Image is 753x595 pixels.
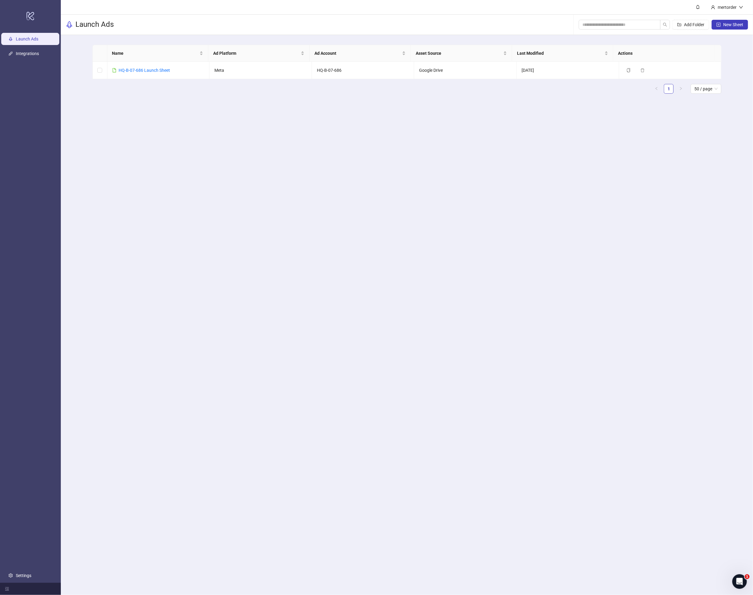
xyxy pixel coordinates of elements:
span: Asset Source [416,50,502,57]
iframe: Intercom live chat [732,574,747,589]
td: HQ-B-07-686 [312,62,415,79]
span: Ad Platform [213,50,300,57]
td: Google Drive [414,62,517,79]
li: Previous Page [652,84,661,94]
span: plus-square [717,23,721,27]
span: Last Modified [517,50,603,57]
span: New Sheet [723,22,743,27]
span: folder-add [677,23,682,27]
span: search [663,23,667,27]
span: menu-fold [5,587,9,591]
div: Page Size [691,84,721,94]
span: down [739,5,743,9]
div: mertorder [715,4,739,11]
span: file [112,68,116,72]
span: copy [626,68,631,72]
span: Name [112,50,199,57]
span: 50 / page [694,84,718,93]
span: user [711,5,715,9]
a: Integrations [16,51,39,56]
span: rocket [66,21,73,28]
li: 1 [664,84,674,94]
td: Meta [210,62,312,79]
th: Name [107,45,209,62]
th: Ad Platform [208,45,310,62]
a: HQ-B-07-686 Launch Sheet [119,68,170,73]
a: Settings [16,573,31,578]
span: 1 [745,574,750,579]
span: delete [640,68,645,72]
span: Add Folder [684,22,704,27]
td: [DATE] [517,62,619,79]
button: New Sheet [712,20,748,30]
span: Ad Account [314,50,401,57]
th: Last Modified [512,45,613,62]
a: Launch Ads [16,37,38,41]
button: left [652,84,661,94]
button: right [676,84,686,94]
th: Asset Source [411,45,512,62]
span: right [679,87,683,90]
th: Ad Account [310,45,411,62]
h3: Launch Ads [75,20,114,30]
a: 1 [664,84,673,93]
li: Next Page [676,84,686,94]
th: Actions [613,45,715,62]
button: Add Folder [672,20,709,30]
span: left [655,87,658,90]
span: bell [696,5,700,9]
